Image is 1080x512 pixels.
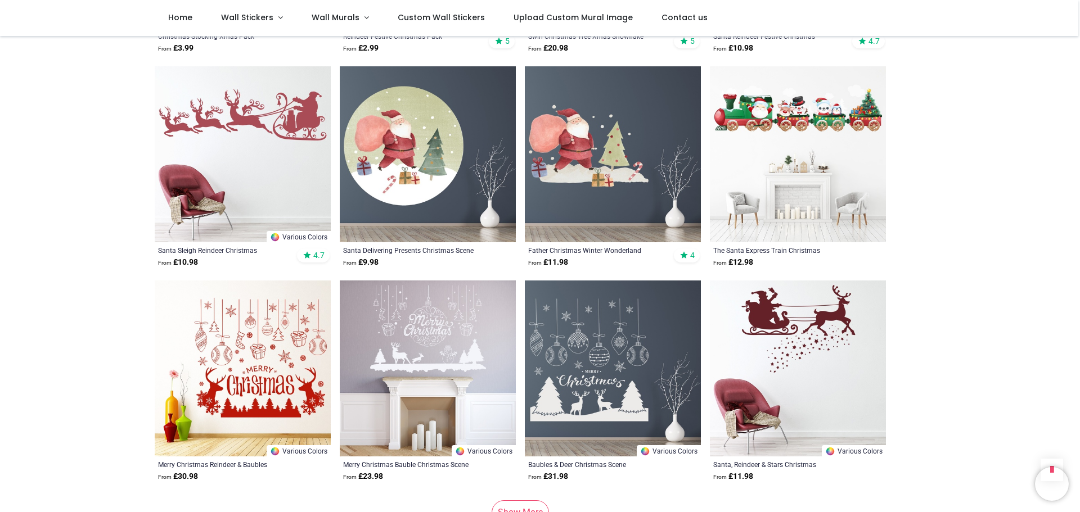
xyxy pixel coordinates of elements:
img: The Santa Express Train Christmas Wall Sticker [710,66,886,242]
span: From [343,46,357,52]
img: Color Wheel [455,446,465,456]
strong: £ 9.98 [343,257,379,268]
span: 5 [690,36,695,46]
strong: £ 10.98 [713,43,753,54]
span: 4.7 [868,36,880,46]
span: Upload Custom Mural Image [514,12,633,23]
span: From [713,474,727,480]
span: From [528,474,542,480]
a: Santa Sleigh Reindeer Christmas [158,246,294,255]
a: Father Christmas Winter Wonderland [528,246,664,255]
a: Various Colors [452,445,516,456]
a: Santa Delivering Presents Christmas Scene [343,246,479,255]
img: Santa, Reindeer & Stars Christmas Wall Sticker [710,280,886,456]
a: The Santa Express Train Christmas [713,246,849,255]
span: Contact us [661,12,708,23]
a: Santa, Reindeer & Stars Christmas [713,460,849,469]
span: From [158,260,172,266]
img: Color Wheel [270,232,280,242]
img: Color Wheel [270,446,280,456]
span: 5 [505,36,510,46]
img: Baubles & Deer Christmas Scene Wall Sticker [525,280,701,456]
strong: £ 23.98 [343,471,383,482]
a: Merry Christmas Bauble Christmas Scene [343,460,479,469]
img: Santa Delivering Presents Christmas Scene Wall Sticker [340,66,516,242]
a: Various Colors [267,231,331,242]
img: Santa Sleigh Reindeer Christmas Wall Sticker [155,66,331,242]
span: From [158,46,172,52]
strong: £ 20.98 [528,43,568,54]
strong: £ 2.99 [343,43,379,54]
span: Wall Stickers [221,12,273,23]
strong: £ 30.98 [158,471,198,482]
img: Color Wheel [825,446,835,456]
strong: £ 12.98 [713,257,753,268]
a: Merry Christmas Reindeer & Baubles Christmas Scene [158,460,294,469]
img: Father Christmas Winter Wonderland Wall Sticker [525,66,701,242]
span: Home [168,12,192,23]
a: Various Colors [822,445,886,456]
span: From [528,260,542,266]
span: Custom Wall Stickers [398,12,485,23]
a: Baubles & Deer Christmas Scene [528,460,664,469]
span: From [158,474,172,480]
img: Color Wheel [640,446,650,456]
span: From [343,474,357,480]
span: From [713,46,727,52]
span: 4 [690,250,695,260]
span: From [713,260,727,266]
a: Various Colors [267,445,331,456]
span: 4.7 [313,250,325,260]
strong: £ 11.98 [528,257,568,268]
img: Merry Christmas Bauble Christmas Scene Wall Sticker [340,280,516,456]
span: Wall Murals [312,12,359,23]
a: Various Colors [637,445,701,456]
strong: £ 31.98 [528,471,568,482]
img: Merry Christmas Reindeer & Baubles Christmas Scene Wall Sticker [155,280,331,456]
strong: £ 11.98 [713,471,753,482]
strong: £ 10.98 [158,257,198,268]
span: From [528,46,542,52]
span: From [343,260,357,266]
strong: £ 3.99 [158,43,193,54]
iframe: Brevo live chat [1035,467,1069,501]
